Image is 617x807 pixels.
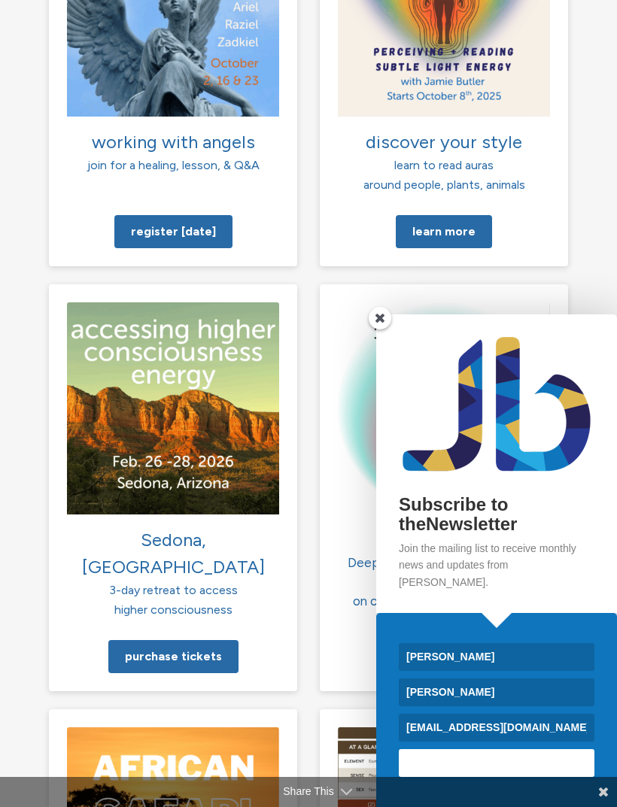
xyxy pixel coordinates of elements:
span: higher consciousness [114,602,233,617]
input: Email [399,714,594,742]
input: Last Name [399,678,594,706]
span: working with angels [92,131,255,153]
a: Learn more [396,215,492,248]
span: discover your style [366,131,522,153]
h2: Subscribe to theNewsletter [399,495,594,535]
a: Register [DATE] [114,215,233,248]
input: First Name [399,643,594,671]
span: join for a healing, lesson, & Q&A [87,158,260,172]
p: Join the mailing list to receive monthly news and updates from [PERSON_NAME]. [399,540,594,590]
span: 3-day retreat to access [109,583,238,597]
span: around people, plants, animals [363,177,525,192]
a: Purchase tickets [108,640,239,673]
span: Sedona, [GEOGRAPHIC_DATA] [82,529,265,578]
span: learn to read auras [394,158,494,172]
